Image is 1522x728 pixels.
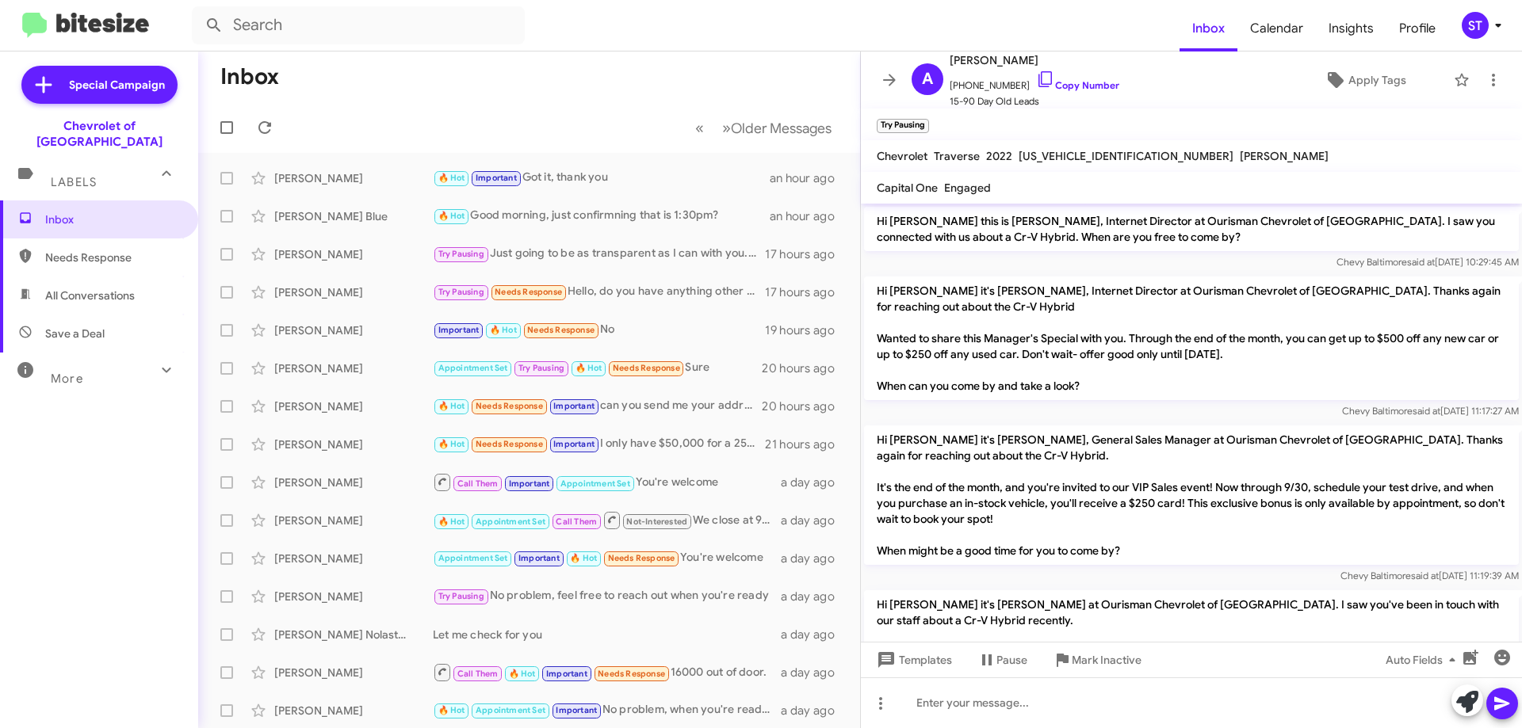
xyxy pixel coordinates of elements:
span: Important [553,439,595,449]
span: Needs Response [476,401,543,411]
span: [US_VEHICLE_IDENTIFICATION_NUMBER] [1019,149,1233,163]
button: Mark Inactive [1040,646,1154,674]
span: Not-Interested [626,516,687,527]
div: 17 hours ago [765,284,847,300]
div: Hello, do you have anything other than these type of vehicles? [433,283,765,301]
span: 🔥 Hot [509,669,536,679]
input: Search [192,6,525,44]
p: Hi [PERSON_NAME] it's [PERSON_NAME], General Sales Manager at Ourisman Chevrolet of [GEOGRAPHIC_D... [864,425,1519,565]
div: 19 hours ago [765,322,847,338]
span: 🔥 Hot [490,325,517,335]
div: No problem, feel free to reach out when you're ready [433,587,781,605]
div: We close at 9pm [433,510,781,530]
div: Got it, thank you [433,169,770,187]
span: 🔥 Hot [438,705,465,715]
div: You're welcome [433,472,781,492]
span: Call Them [457,478,499,489]
div: a day ago [781,703,847,718]
div: [PERSON_NAME] [274,703,433,718]
div: [PERSON_NAME] Blue [274,208,433,224]
span: Needs Response [45,250,180,265]
button: Previous [686,112,713,144]
small: Try Pausing [877,119,929,133]
span: Appointment Set [476,516,545,527]
span: 🔥 Hot [438,401,465,411]
div: No [433,321,765,339]
span: Chevy Baltimore [DATE] 11:19:39 AM [1340,570,1519,581]
div: [PERSON_NAME] [274,360,433,376]
div: [PERSON_NAME] Nolastname118506370 [274,627,433,642]
div: 20 hours ago [762,360,847,376]
div: You're welcome [433,549,781,567]
span: Labels [51,175,97,189]
span: [PERSON_NAME] [1240,149,1329,163]
div: 16000 out of door. [433,662,781,682]
span: Try Pausing [438,249,484,259]
button: Apply Tags [1283,66,1446,94]
span: 🔥 Hot [438,211,465,221]
span: Needs Response [608,553,675,563]
div: [PERSON_NAME] [274,284,433,300]
span: Call Them [556,516,597,527]
span: Inbox [45,212,180,227]
span: Needs Response [527,325,595,335]
div: a day ago [781,551,847,566]
span: Special Campaign [69,77,165,93]
button: Pause [965,646,1040,674]
span: Calendar [1237,6,1316,51]
span: 🔥 Hot [438,516,465,527]
span: Appointment Set [438,363,508,373]
span: 🔥 Hot [438,439,465,449]
div: ST [1462,12,1489,39]
div: an hour ago [770,208,847,224]
div: [PERSON_NAME] [274,475,433,490]
span: said at [1413,405,1440,417]
span: 🔥 Hot [438,173,465,183]
p: Hi [PERSON_NAME] this is [PERSON_NAME], Internet Director at Ourisman Chevrolet of [GEOGRAPHIC_DA... [864,207,1519,251]
div: [PERSON_NAME] [274,551,433,566]
div: [PERSON_NAME] [274,322,433,338]
span: Important [518,553,560,563]
span: Important [476,173,517,183]
a: Insights [1316,6,1386,51]
span: Important [438,325,480,335]
span: Traverse [934,149,980,163]
div: a day ago [781,513,847,528]
a: Inbox [1180,6,1237,51]
span: Chevy Baltimore [DATE] 11:17:27 AM [1342,405,1519,417]
span: 15-90 Day Old Leads [950,93,1119,109]
span: Try Pausing [518,363,564,373]
a: Profile [1386,6,1448,51]
button: Templates [861,646,965,674]
span: All Conversations [45,288,135,303]
span: 🔥 Hot [570,553,597,563]
span: Chevrolet [877,149,927,163]
span: Try Pausing [438,591,484,601]
span: Mark Inactive [1072,646,1141,674]
span: 2022 [986,149,1012,163]
div: 20 hours ago [762,398,847,414]
span: Important [556,705,597,715]
span: [PHONE_NUMBER] [950,70,1119,93]
span: Save a Deal [45,326,105,341]
span: « [695,118,704,138]
div: an hour ago [770,170,847,186]
div: Good morning, just confirmning that is 1:30pm? [433,207,770,225]
div: can you send me your address and what vehicles you have with suburban? [433,397,762,415]
div: Just going to be as transparent as I can with you. I have an insurance lapse that I need to handl... [433,245,765,263]
span: Needs Response [613,363,680,373]
span: Appointment Set [560,478,630,489]
span: Needs Response [598,669,665,679]
span: A [922,67,933,92]
div: a day ago [781,589,847,604]
div: [PERSON_NAME] [274,436,433,452]
span: said at [1407,256,1435,268]
div: I only have $50,000 for a 2500 pickup if you can't make it work, I will have to go somewhere else [433,435,765,453]
div: Sure [433,359,762,377]
button: Next [713,112,841,144]
span: Important [553,401,595,411]
div: No problem, when you're ready feel free to reach out [433,701,781,719]
span: 🔥 Hot [576,363,602,373]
